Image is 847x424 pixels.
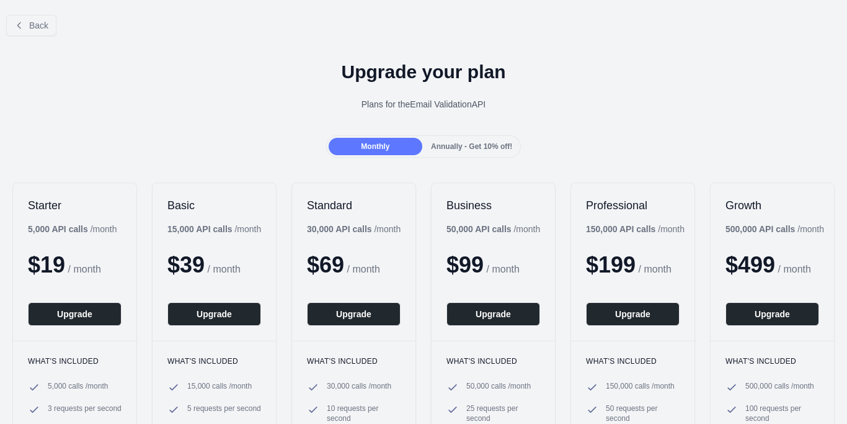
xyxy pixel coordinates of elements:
[586,198,680,213] h2: Professional
[446,223,540,235] div: / month
[446,198,540,213] h2: Business
[446,224,512,234] b: 50,000 API calls
[586,223,685,235] div: / month
[307,198,401,213] h2: Standard
[307,224,372,234] b: 30,000 API calls
[586,224,655,234] b: 150,000 API calls
[725,198,819,213] h2: Growth
[307,252,344,277] span: $ 69
[446,252,484,277] span: $ 99
[725,224,795,234] b: 500,000 API calls
[725,252,775,277] span: $ 499
[725,223,824,235] div: / month
[307,223,401,235] div: / month
[586,252,636,277] span: $ 199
